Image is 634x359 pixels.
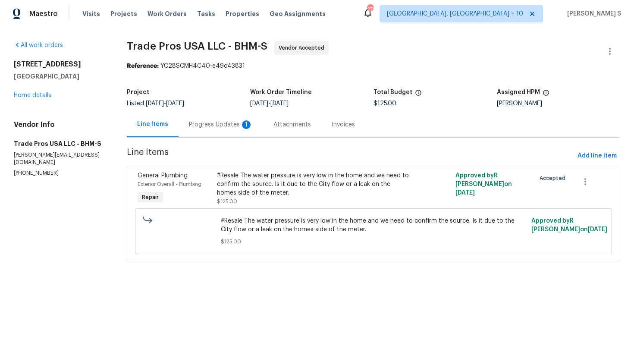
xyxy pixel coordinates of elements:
span: [DATE] [588,227,607,233]
span: Tasks [197,11,215,17]
span: Approved by R [PERSON_NAME] on [531,218,607,233]
span: Add line item [578,151,617,161]
span: Trade Pros USA LLC - BHM-S [127,41,267,51]
h5: Assigned HPM [497,89,540,95]
h5: Project [127,89,149,95]
span: - [250,101,289,107]
span: Geo Assignments [270,9,326,18]
span: Projects [110,9,137,18]
span: Accepted [540,174,569,183]
span: Work Orders [148,9,187,18]
span: Line Items [127,148,574,164]
h5: [GEOGRAPHIC_DATA] [14,72,106,81]
span: [DATE] [250,101,268,107]
h5: Trade Pros USA LLC - BHM-S [14,139,106,148]
span: $125.00 [221,237,526,246]
div: Progress Updates [189,120,253,129]
a: All work orders [14,42,63,48]
a: Home details [14,92,51,98]
h5: Total Budget [373,89,412,95]
b: Reference: [127,63,159,69]
span: Properties [226,9,259,18]
div: Invoices [332,120,355,129]
span: Maestro [29,9,58,18]
span: #Resale The water pressure is very low in the home and we need to confirm the source. Is it due t... [221,217,526,234]
span: Exterior Overall - Plumbing [138,182,201,187]
span: Approved by R [PERSON_NAME] on [455,173,512,196]
span: General Plumbing [138,173,188,179]
p: [PHONE_NUMBER] [14,170,106,177]
button: Add line item [574,148,620,164]
h4: Vendor Info [14,120,106,129]
span: [DATE] [270,101,289,107]
span: $125.00 [373,101,396,107]
span: Repair [138,193,162,202]
div: 279 [367,5,373,14]
span: - [146,101,184,107]
span: Visits [82,9,100,18]
span: [DATE] [455,190,475,196]
h2: [STREET_ADDRESS] [14,60,106,69]
div: 1 [242,120,251,129]
div: [PERSON_NAME] [497,101,620,107]
span: The hpm assigned to this work order. [543,89,549,101]
h5: Work Order Timeline [250,89,312,95]
span: Listed [127,101,184,107]
span: The total cost of line items that have been proposed by Opendoor. This sum includes line items th... [415,89,422,101]
span: [GEOGRAPHIC_DATA], [GEOGRAPHIC_DATA] + 10 [387,9,523,18]
div: #Resale The water pressure is very low in the home and we need to confirm the source. Is it due t... [217,171,411,197]
span: Vendor Accepted [279,44,328,52]
div: Line Items [137,120,168,129]
p: [PERSON_NAME][EMAIL_ADDRESS][DOMAIN_NAME] [14,151,106,166]
span: [DATE] [146,101,164,107]
div: YC28SCMH4C40-e49c43831 [127,62,620,70]
span: $125.00 [217,199,237,204]
span: [DATE] [166,101,184,107]
span: [PERSON_NAME] S [564,9,621,18]
div: Attachments [273,120,311,129]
